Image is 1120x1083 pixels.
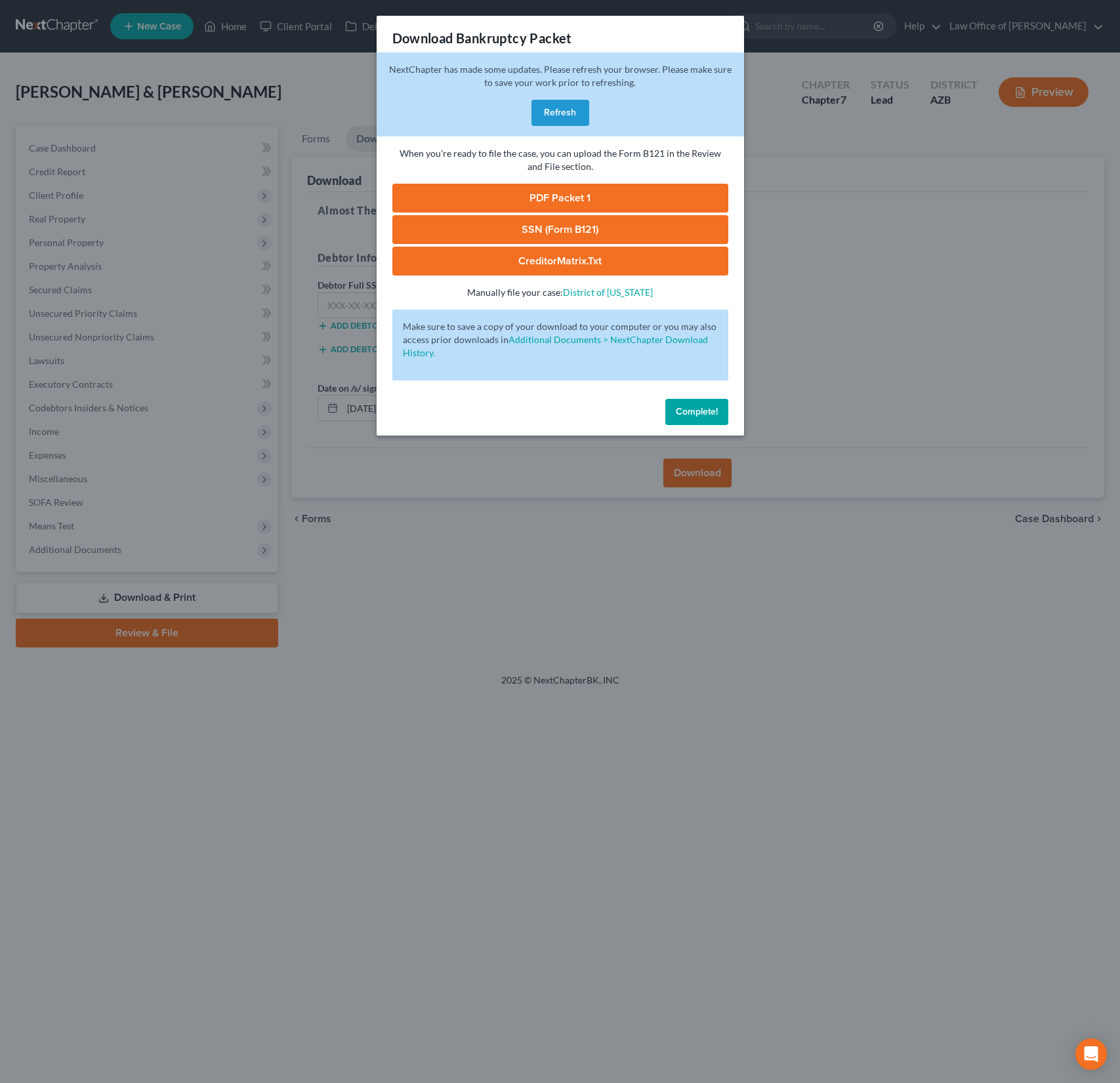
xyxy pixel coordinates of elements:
[403,334,708,358] a: Additional Documents > NextChapter Download History.
[665,399,728,425] button: Complete!
[531,100,589,126] button: Refresh
[392,286,728,299] p: Manually file your case:
[389,64,732,88] span: NextChapter has made some updates. Please refresh your browser. Please make sure to save your wor...
[392,247,728,276] a: CreditorMatrix.txt
[392,215,728,244] a: SSN (Form B121)
[563,287,653,298] a: District of [US_STATE]
[1075,1038,1107,1070] div: Open Intercom Messenger
[392,29,572,47] h3: Download Bankruptcy Packet
[392,147,728,173] p: When you're ready to file the case, you can upload the Form B121 in the Review and File section.
[392,184,728,213] a: PDF Packet 1
[676,406,718,417] span: Complete!
[403,320,718,359] p: Make sure to save a copy of your download to your computer or you may also access prior downloads in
